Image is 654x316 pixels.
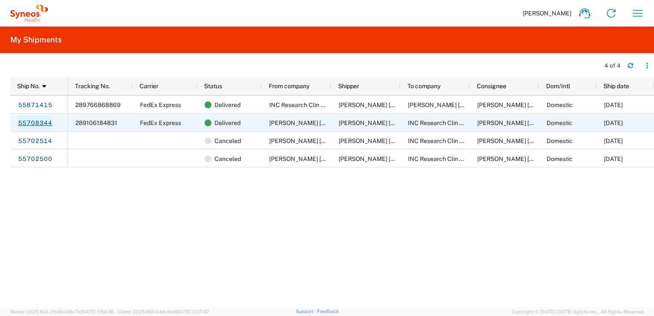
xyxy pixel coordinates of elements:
[512,308,644,316] span: Copyright © [DATE]-[DATE] Agistix Inc., All Rights Reserved
[214,132,241,150] span: Canceled
[17,83,40,89] span: Ship No.
[176,309,209,314] span: [DATE] 11:37:47
[338,83,359,89] span: Shipper
[18,152,53,166] a: 55702500
[75,101,121,108] span: 289766868869
[10,35,62,45] h2: My Shipments
[408,119,535,126] span: INC Research Clin Svcs Mexico
[10,309,114,314] span: Server: 2025.16.0-21b0bc45e7b
[604,137,623,144] span: 05/27/2025
[214,114,241,132] span: Delivered
[604,101,623,108] span: 06/17/2025
[140,83,158,89] span: Carrier
[75,83,110,89] span: Tracking No.
[140,119,181,126] span: FedEx Express
[269,137,368,144] span: Silvia Macip Vera
[214,96,241,114] span: Delivered
[80,309,114,314] span: [DATE] 11:54:36
[547,155,573,162] span: Domestic
[269,101,396,108] span: INC Research Clin Svcs Mexico
[477,155,576,162] span: Silvia Macip Vera
[547,101,573,108] span: Domestic
[604,62,621,69] div: 4 of 4
[339,155,437,162] span: silvia macip vera
[317,309,339,314] a: Feedback
[408,137,535,144] span: INC Research Clin Svcs Mexico
[408,101,507,108] span: Silvia Macip Vera
[604,155,623,162] span: 05/27/2025
[75,119,117,126] span: 289106184831
[477,83,506,89] span: Consignee
[18,134,53,148] a: 55702514
[408,155,535,162] span: INC Research Clin Svcs Mexico
[339,137,437,144] span: silvia macip vera
[269,83,309,89] span: From company
[546,83,570,89] span: Dom/Intl
[547,137,573,144] span: Domestic
[214,150,241,168] span: Canceled
[269,155,368,162] span: Silvia Macip Vera
[477,137,576,144] span: Luis Aguilar Perez
[18,116,53,130] a: 55708344
[407,83,440,89] span: To company
[547,119,573,126] span: Domestic
[339,119,437,126] span: silvia macip vera
[204,83,222,89] span: Status
[118,309,209,314] span: Client: 2025.16.0-b4dc8a9
[296,309,317,314] a: Support
[269,119,368,126] span: Silvia Macip Vera
[603,83,629,89] span: Ship date
[18,98,53,112] a: 55871415
[604,119,623,126] span: 05/28/2025
[140,101,181,108] span: FedEx Express
[477,119,576,126] span: Silvia Macip Vera
[477,101,576,108] span: Silvia Macip Vera
[523,9,571,17] span: [PERSON_NAME]
[339,101,437,108] span: Silvia Macip Vera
